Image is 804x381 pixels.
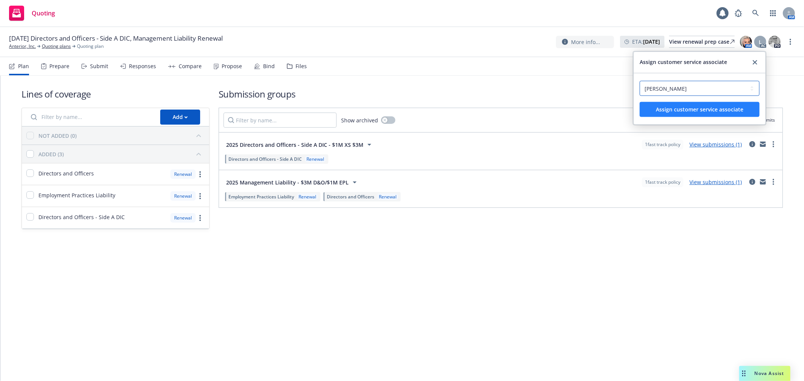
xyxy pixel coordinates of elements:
button: Nova Assist [739,366,790,381]
span: Show archived [341,116,378,124]
div: Plan [18,63,29,69]
a: Quoting [6,3,58,24]
span: ETA : [632,38,660,46]
span: Employment Practices Liability [228,194,294,200]
span: Directors and Officers [38,169,94,177]
a: more [196,170,205,179]
a: Search [748,6,763,21]
a: View renewal prep case [669,36,735,48]
span: 1 fast track policy [645,179,680,186]
span: Directors and Officers - Side A DIC [228,156,302,162]
a: Anterior, Inc. [9,43,36,50]
div: Prepare [49,63,69,69]
button: 2025 Management Liability - $3M D&O/$1M EPL [224,175,362,190]
h1: Submission groups [219,88,783,100]
img: photo [769,36,781,48]
a: Switch app [766,6,781,21]
button: Add [160,110,200,125]
button: NOT ADDED (0) [38,130,205,142]
input: Filter by name... [224,113,337,128]
span: Assign customer service associate [656,106,743,113]
img: photo [740,36,752,48]
span: 1 fast track policy [645,141,680,148]
div: Renewal [305,156,326,162]
input: Filter by name... [26,110,156,125]
span: L [759,38,762,46]
div: NOT ADDED (0) [38,132,77,140]
a: close [750,58,760,67]
div: Renewal [170,213,196,223]
div: Renewal [297,194,318,200]
a: more [196,192,205,201]
span: Employment Practices Liability [38,191,115,199]
div: Files [296,63,307,69]
div: View renewal prep case [669,36,735,47]
span: 2025 Management Liability - $3M D&O/$1M EPL [226,178,349,186]
a: View submissions (1) [689,141,742,148]
a: more [769,140,778,149]
div: Bind [263,63,275,69]
span: More info... [571,38,600,46]
span: [DATE] Directors and Officers - Side A DIC, Management Liability Renewal [9,34,223,43]
button: ADDED (3) [38,148,205,160]
div: Propose [222,63,242,69]
span: 2025 Directors and Officers - Side A DIC - $1M XS $3M [226,141,363,149]
a: more [196,213,205,223]
div: Add [173,110,188,124]
span: Nova Assist [755,370,784,376]
span: Assign customer service associate [640,58,727,67]
a: mail [758,140,767,149]
a: more [786,37,795,46]
button: Assign customer service associate [640,102,760,117]
div: Drag to move [739,366,749,381]
button: More info... [556,36,614,48]
button: 2025 Directors and Officers - Side A DIC - $1M XS $3M [224,137,377,152]
span: Directors and Officers - Side A DIC [38,213,125,221]
span: Directors and Officers [327,194,374,200]
div: Submit [90,63,108,69]
span: Quoting [32,10,55,16]
strong: [DATE] [643,38,660,45]
a: Report a Bug [731,6,746,21]
div: Responses [129,63,156,69]
a: more [769,177,778,186]
div: Renewal [170,191,196,201]
div: Renewal [377,194,398,200]
div: ADDED (3) [38,150,64,158]
div: Renewal [170,169,196,179]
a: mail [758,177,767,186]
a: Quoting plans [42,43,71,50]
a: circleInformation [748,140,757,149]
div: Compare [179,63,202,69]
a: View submissions (1) [689,178,742,186]
a: circleInformation [748,177,757,186]
h1: Lines of coverage [21,88,210,100]
span: Quoting plan [77,43,104,50]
